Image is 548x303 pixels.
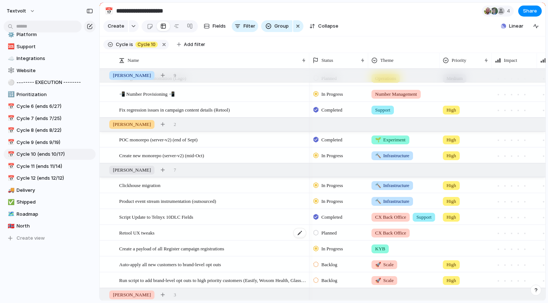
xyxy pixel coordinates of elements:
[17,67,93,74] span: Website
[201,20,229,32] button: Fields
[446,152,456,159] span: High
[116,41,128,48] span: Cycle
[174,72,176,79] span: 9
[113,121,151,128] span: [PERSON_NAME]
[446,106,456,114] span: High
[17,103,93,110] span: Cycle 6 (ends 6/27)
[17,211,93,218] span: Roadmap
[321,91,343,98] span: In Progress
[375,152,409,159] span: Infrastructure
[321,136,342,144] span: Completed
[119,197,216,205] span: Product event stream instrumentation (outsourced)
[4,185,96,196] div: 🚚Delivery
[134,40,159,49] button: Cycle 10
[416,214,431,221] span: Support
[105,6,113,16] div: 📅
[8,210,13,218] div: 🗺️
[7,139,14,146] button: 📅
[8,54,13,63] div: ☁️
[113,291,151,299] span: [PERSON_NAME]
[129,41,133,48] span: is
[174,291,176,299] span: 3
[8,126,13,135] div: 📅
[375,153,381,158] span: 🔨
[375,91,417,98] span: Number Management
[113,72,151,79] span: [PERSON_NAME]
[261,20,292,32] button: Group
[518,6,542,17] button: Share
[523,7,537,15] span: Share
[4,149,96,160] div: 📅Cycle 10 (ends 10/17)
[119,89,175,98] span: 📲 Number Provisioning 📲
[119,151,204,159] span: Create new monorepo (server-v2) (mid-Oct)
[119,228,154,237] span: Retool UX tweaks
[17,43,93,50] span: Support
[7,187,14,194] button: 🚚
[4,89,96,100] div: 🔢Prioritization
[8,42,13,51] div: 🆘
[7,151,14,158] button: 📅
[113,166,151,174] span: [PERSON_NAME]
[498,21,526,32] button: Linear
[7,67,14,74] button: 🕸️
[4,101,96,112] a: 📅Cycle 6 (ends 6/27)
[7,211,14,218] button: 🗺️
[4,125,96,136] a: 📅Cycle 8 (ends 8/22)
[4,197,96,208] div: ✅Shipped
[174,166,176,174] span: 7
[321,277,337,284] span: Backlog
[17,151,93,158] span: Cycle 10 (ends 10/17)
[7,91,14,98] button: 🔢
[138,41,156,48] span: Cycle 10
[17,91,93,98] span: Prioritization
[4,65,96,76] a: 🕸️Website
[17,175,93,182] span: Cycle 12 (ends 12/12)
[7,198,14,206] button: ✅
[7,103,14,110] button: 📅
[446,136,456,144] span: High
[7,7,26,15] span: textvolt
[8,198,13,207] div: ✅
[274,22,289,30] span: Group
[8,102,13,111] div: 📅
[8,114,13,123] div: 📅
[306,20,341,32] button: Collapse
[174,121,176,128] span: 2
[4,137,96,148] div: 📅Cycle 9 (ends 9/19)
[4,113,96,124] a: 📅Cycle 7 (ends 7/25)
[321,198,343,205] span: In Progress
[128,40,135,49] button: is
[380,57,394,64] span: Theme
[321,214,342,221] span: Completed
[375,277,394,284] span: Scale
[446,198,456,205] span: High
[17,31,93,38] span: Platform
[375,214,406,221] span: CX Back Office
[7,222,14,230] button: 🇳🇴
[446,182,456,189] span: High
[375,198,381,204] span: 🔨
[119,260,221,268] span: Auto-apply all new customers to brand-level opt outs
[7,79,14,86] button: ⚪
[4,221,96,232] a: 🇳🇴North
[375,182,409,189] span: Infrastructure
[17,79,93,86] span: -------- EXECUTION --------
[4,41,96,52] div: 🆘Support
[321,182,343,189] span: In Progress
[8,150,13,159] div: 📅
[507,7,512,15] span: 4
[4,161,96,172] a: 📅Cycle 11 (ends 11/14)
[8,162,13,170] div: 📅
[7,43,14,50] button: 🆘
[375,136,406,144] span: Experiment
[4,173,96,184] a: 📅Cycle 12 (ends 12/12)
[321,245,343,253] span: In Progress
[7,55,14,62] button: ☁️
[232,20,258,32] button: Filter
[7,163,14,170] button: 📅
[375,198,409,205] span: Infrastructure
[7,31,14,38] button: ⚙️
